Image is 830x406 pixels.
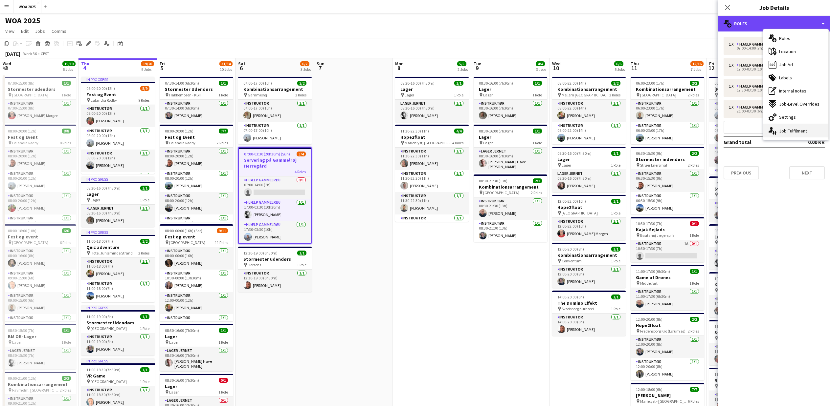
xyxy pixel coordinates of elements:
[709,122,783,144] app-card-role: Instruktør1/106:00-19:00 (13h)[PERSON_NAME]
[239,199,311,221] app-card-role: Hjælp Gammelrøj1/117:00-03:30 (10h30m)[PERSON_NAME]
[552,86,626,92] h3: Kombinationsarrangement
[474,77,547,122] div: 08:30-16:00 (7h30m)1/1Lager Lager1 RoleInstruktør1/108:30-16:00 (7h30m)[PERSON_NAME]
[165,81,199,86] span: 07:30-14:00 (6h30m)
[714,276,741,281] span: 10:00-19:00 (9h)
[239,176,311,199] app-card-role: Hjælp Gammelrøj0/107:00-14:00 (7h)
[160,77,233,122] div: 07:30-14:00 (6h30m)1/1Stormester Udendørs Hakkemosen - KBH1 RoleInstruktør1/107:30-14:00 (6h30m)[...
[21,28,29,34] span: Edit
[636,269,670,274] span: 11:00-17:30 (6h30m)
[611,258,620,263] span: 1 Role
[474,134,547,140] h3: Lager
[395,100,469,122] app-card-role: Lager Jernet1/108:30-16:00 (7h30m)[PERSON_NAME]
[474,197,547,220] app-card-role: Instruktør1/108:30-21:30 (13h)[PERSON_NAME]
[86,239,113,244] span: 11:00-18:00 (7h)
[709,77,783,174] app-job-card: 06:00-19:00 (13h)7/20[PERSON_NAME] Marielyst - [GEOGRAPHIC_DATA]13 RolesInstruktør1/106:00-19:00 ...
[295,169,306,174] span: 4 Roles
[709,144,783,167] app-card-role: Instruktør1/106:00-19:00 (13h)[PERSON_NAME]
[709,167,783,189] app-card-role: Instruktør1/106:00-19:00 (13h)
[160,125,233,222] app-job-card: 08:00-20:00 (12h)7/7Fest og Event Lalandia Rødby7 RolesInstruktør1/108:00-20:00 (12h)[PERSON_NAME...
[552,77,626,144] app-job-card: 08:00-22:00 (14h)2/2Kombinationsarrangement Mellem [GEOGRAPHIC_DATA] og [GEOGRAPHIC_DATA]2 RolesI...
[160,224,233,321] app-job-card: 08:00-00:00 (16h) (Sat)9/11Fest og event [GEOGRAPHIC_DATA]11 RolesInstruktør1/108:00-00:00 (16h)[...
[709,176,783,222] div: 07:00-14:00 (7h)1/1Stormester Udendørs Frederiksværk/[GEOGRAPHIC_DATA]1 RoleInstruktør1/107:00-14...
[238,247,312,292] div: 12:30-19:00 (6h30m)1/1Stormester udendørs Horsens1 RoleInstruktør1/112:30-19:00 (6h30m)[PERSON_NAME]
[779,101,819,107] span: Job-Level Overrides
[714,228,749,233] span: 08:30-16:00 (7h30m)
[690,221,699,226] span: 0/1
[140,186,149,191] span: 1/1
[690,317,699,322] span: 2/2
[552,243,626,288] app-job-card: 12:00-20:00 (8h)1/1Kombinationsarrangement Conventum1 RoleInstruktør1/112:00-20:00 (8h)[PERSON_NAME]
[244,152,290,156] span: 07:00-03:30 (20h30m) (Sun)
[160,234,233,240] h3: Fest og event
[12,92,48,97] span: [GEOGRAPHIC_DATA]
[779,114,796,120] span: Settings
[160,192,233,214] app-card-role: Instruktør1/108:00-20:00 (12h)[PERSON_NAME]
[631,227,704,233] h3: Kajak Sejlads
[238,100,312,122] app-card-role: Instruktør1/107:00-17:00 (10h)[PERSON_NAME]
[169,240,205,245] span: [GEOGRAPHIC_DATA]
[3,170,76,192] app-card-role: Instruktør1/108:00-20:00 (12h)[PERSON_NAME]
[81,305,155,355] app-job-card: In progress11:00-19:00 (8h)1/1Stormester Udendørs [GEOGRAPHIC_DATA]1 RoleInstruktør1/111:00-19:00...
[239,157,311,169] h3: Servering på Gammelrøj Herregård
[295,92,306,97] span: 2 Roles
[689,281,699,286] span: 1 Role
[238,77,312,144] app-job-card: 07:00-17:00 (10h)2/2Kombinationsarrangement Gammelrøj2 RolesInstruktør1/107:00-17:00 (10h)[PERSON...
[709,224,783,270] app-job-card: 08:30-16:00 (7h30m)1/1Lager Lager1 RoleLager Jernet1/108:30-16:00 (7h30m)[PERSON_NAME]
[86,314,113,319] span: 11:00-19:00 (8h)
[552,204,626,210] h3: Hope2float
[62,81,71,86] span: 1/1
[631,77,704,144] app-job-card: 06:00-23:00 (17h)2/2Kombinationsarrangement [GEOGRAPHIC_DATA]2 RolesInstruktør1/106:00-23:00 (17h...
[160,292,233,314] app-card-role: Instruktør1/112:00-00:00 (12h)[PERSON_NAME]
[779,75,792,81] span: Labels
[631,217,704,262] app-job-card: 10:30-17:30 (7h)0/1Kajak Sejlads Bautahøj Jægerspris1 RoleInstruktør1A0/110:30-17:30 (7h)
[3,100,76,122] app-card-role: Instruktør1/107:00-15:00 (8h)[PERSON_NAME] Morgen
[3,77,76,122] div: 07:00-15:00 (8h)1/1Stormester udendørs [GEOGRAPHIC_DATA]1 RoleInstruktør1/107:00-15:00 (8h)[PERSO...
[552,122,626,144] app-card-role: Instruktør1/108:00-22:00 (14h)[PERSON_NAME]
[557,151,592,156] span: 08:30-16:00 (7h30m)
[557,294,584,299] span: 14:00-20:00 (6h)
[714,81,743,86] span: 06:00-19:00 (13h)
[640,233,674,238] span: Bautahøj Jægerspris
[611,211,620,215] span: 1 Role
[140,326,149,331] span: 1 Role
[219,81,228,86] span: 1/1
[81,230,155,302] div: In progress11:00-18:00 (7h)2/2Quiz adventure Hotel Juhlsminde Strand2 RolesInstruktør1/111:00-18:...
[138,251,149,255] span: 2 Roles
[631,122,704,144] app-card-role: Instruktør1/106:00-23:00 (17h)[PERSON_NAME]
[631,86,704,92] h3: Kombinationsarrangement
[3,247,76,270] app-card-role: Instruktør1/108:00-16:00 (8h)[PERSON_NAME]
[140,197,149,202] span: 1 Role
[8,129,36,133] span: 08:00-20:00 (12h)
[552,195,626,240] app-job-card: 12:00-22:00 (10h)1/1Hope2float [GEOGRAPHIC_DATA]1 RoleInstruktør1/112:00-22:00 (10h)[PERSON_NAME]...
[474,220,547,242] app-card-role: Instruktør1/108:30-21:30 (13h)[PERSON_NAME]
[552,291,626,336] app-job-card: 14:00-20:00 (6h)1/1The Domino Effekt Skodsborg Kurhotel1 RoleInstruktør1/114:00-20:00 (6h)[PERSON...
[61,92,71,97] span: 1 Role
[631,322,704,328] h3: Hope2float
[395,125,469,222] div: 11:30-22:30 (11h)4/4Hope2float Marienlyst, [GEOGRAPHIC_DATA]4 RolesInstruktør1/111:30-22:30 (11h)...
[405,140,452,145] span: Marienlyst, [GEOGRAPHIC_DATA]
[160,247,233,270] app-card-role: Instruktør1/108:00-00:00 (16h)[PERSON_NAME]
[479,81,513,86] span: 08:30-16:00 (7h30m)
[238,256,312,262] h3: Stormester udendørs
[690,81,699,86] span: 2/2
[3,125,76,222] app-job-card: 08:00-20:00 (12h)8/8Fest og Event Lalandia Rødby8 RolesInstruktør1/108:00-20:00 (12h)[PERSON_NAME...
[474,174,547,242] div: 08:30-21:30 (13h)2/2Kombinationsarrangement [GEOGRAPHIC_DATA]2 RolesInstruktør1/108:30-21:30 (13h...
[709,100,783,122] app-card-role: Instruktør1/106:00-19:00 (13h)[PERSON_NAME]
[62,129,71,133] span: 8/8
[709,320,783,365] app-job-card: 11:00-18:30 (7h30m)1/1Stormester Udendørs Esbjerg1 RoleInstruktør1/111:00-18:30 (7h30m)[PERSON_NAME]
[217,140,228,145] span: 7 Roles
[248,92,267,97] span: Gammelrøj
[552,147,626,192] app-job-card: 08:30-16:00 (7h30m)1/1Lager Lager1 RoleLager Jernet1/108:30-16:00 (7h30m)[PERSON_NAME]
[395,148,469,170] app-card-role: Instruktør1/111:30-22:30 (11h)[PERSON_NAME]
[160,314,233,336] app-card-role: Instruktør1/112:00-00:00 (12h)
[13,0,41,13] button: WOA 2025
[18,27,31,35] a: Edit
[238,86,312,92] h3: Kombinationsarrangement
[405,92,414,97] span: Lager
[238,147,312,244] app-job-card: 07:00-03:30 (20h30m) (Sun)3/4Servering på Gammelrøj Herregård4 RolesHjælp Gammelrøj0/107:00-14:00...
[631,313,704,380] div: 12:00-20:00 (8h)2/2Hope2float Fredensborg Kro (Esrum sø)2 RolesInstruktør1/112:00-20:00 (8h)[PERS...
